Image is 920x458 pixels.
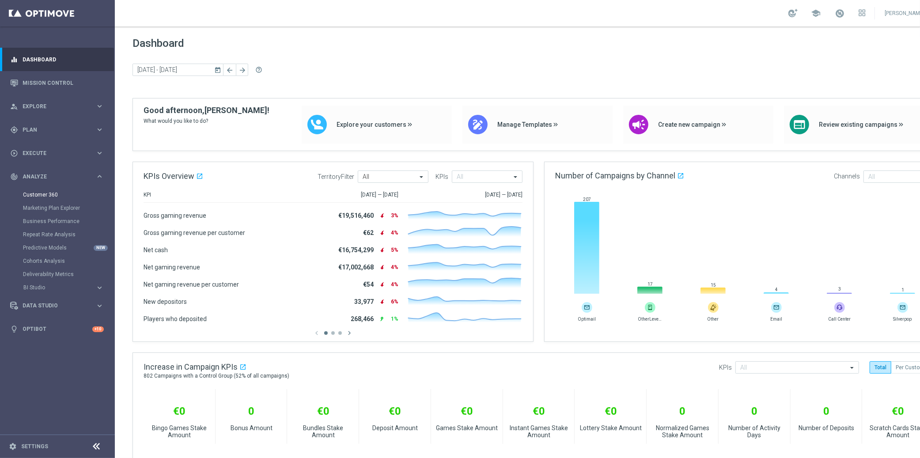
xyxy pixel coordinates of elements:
[23,318,92,341] a: Optibot
[21,444,48,449] a: Settings
[95,172,104,181] i: keyboard_arrow_right
[23,188,114,201] div: Customer 360
[10,173,95,181] div: Analyze
[23,281,114,294] div: BI Studio
[23,285,95,290] div: BI Studio
[23,285,87,290] span: BI Studio
[95,149,104,157] i: keyboard_arrow_right
[23,174,95,179] span: Analyze
[23,241,114,254] div: Predictive Models
[10,79,104,87] button: Mission Control
[23,204,92,212] a: Marketing Plan Explorer
[811,8,821,18] span: school
[23,244,92,251] a: Predictive Models
[23,71,104,95] a: Mission Control
[95,284,104,292] i: keyboard_arrow_right
[23,191,92,198] a: Customer 360
[10,103,104,110] button: person_search Explore keyboard_arrow_right
[10,150,104,157] button: play_circle_outline Execute keyboard_arrow_right
[10,56,104,63] button: equalizer Dashboard
[95,102,104,110] i: keyboard_arrow_right
[23,303,95,308] span: Data Studio
[23,284,104,291] button: BI Studio keyboard_arrow_right
[10,48,104,71] div: Dashboard
[10,326,104,333] button: lightbulb Optibot +10
[23,201,114,215] div: Marketing Plan Explorer
[10,149,95,157] div: Execute
[23,268,114,281] div: Deliverability Metrics
[10,173,18,181] i: track_changes
[23,127,95,132] span: Plan
[23,231,92,238] a: Repeat Rate Analysis
[23,215,114,228] div: Business Performance
[23,151,95,156] span: Execute
[10,149,18,157] i: play_circle_outline
[95,125,104,134] i: keyboard_arrow_right
[23,271,92,278] a: Deliverability Metrics
[10,302,104,309] button: Data Studio keyboard_arrow_right
[23,254,114,268] div: Cohorts Analysis
[10,71,104,95] div: Mission Control
[10,102,18,110] i: person_search
[23,218,92,225] a: Business Performance
[23,48,104,71] a: Dashboard
[23,104,95,109] span: Explore
[10,325,18,333] i: lightbulb
[10,318,104,341] div: Optibot
[10,173,104,180] button: track_changes Analyze keyboard_arrow_right
[9,443,17,450] i: settings
[10,126,104,133] button: gps_fixed Plan keyboard_arrow_right
[92,326,104,332] div: +10
[10,56,18,64] i: equalizer
[10,126,95,134] div: Plan
[23,257,92,265] a: Cohorts Analysis
[95,302,104,310] i: keyboard_arrow_right
[10,102,95,110] div: Explore
[94,245,108,251] div: NEW
[10,126,18,134] i: gps_fixed
[10,302,95,310] div: Data Studio
[23,228,114,241] div: Repeat Rate Analysis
